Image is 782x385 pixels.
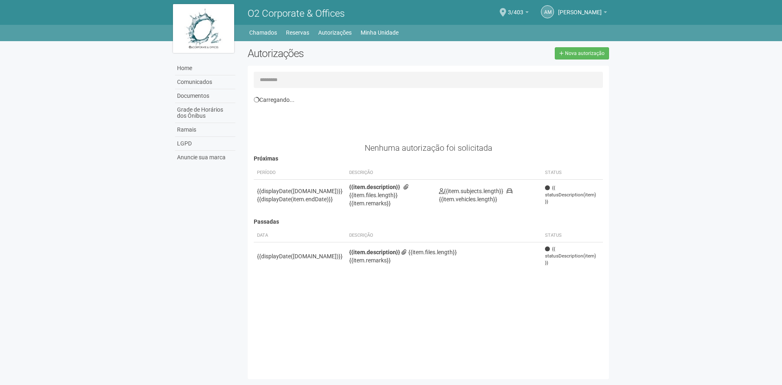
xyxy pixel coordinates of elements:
a: [PERSON_NAME] [558,10,607,17]
h4: Passadas [254,219,603,225]
span: {{item.subjects.length}} [439,188,503,194]
a: Reservas [286,27,309,38]
span: Anny Marcelle Gonçalves [558,1,602,15]
a: AM [541,5,554,18]
h2: Autorizações [248,47,422,59]
span: Nova autorização [565,51,605,56]
th: Descrição [346,166,436,180]
a: 3/403 [508,10,529,17]
strong: {{item.description}} [349,184,400,190]
img: logo.jpg [173,4,234,53]
div: {{item.remarks}} [349,256,539,264]
div: {{displayDate([DOMAIN_NAME])}} [257,252,343,260]
span: O2 Corporate & Offices [248,8,345,19]
span: {{item.files.length}} [349,184,410,198]
a: Home [175,62,235,75]
div: {{item.remarks}} [349,199,432,207]
a: Documentos [175,89,235,103]
h4: Próximas [254,156,603,162]
th: Status [542,166,603,180]
span: 3/403 [508,1,523,15]
th: Descrição [346,229,542,242]
div: Nenhuma autorização foi solicitada [254,144,603,152]
div: {{displayDate([DOMAIN_NAME])}} [257,187,343,195]
div: {{displayDate(item.endDate)}} [257,195,343,203]
th: Período [254,166,346,180]
th: Status [542,229,603,242]
span: {{ statusDescription(item) }} [545,246,600,266]
span: {{item.vehicles.length}} [439,188,512,202]
span: {{ statusDescription(item) }} [545,185,600,205]
a: Grade de Horários dos Ônibus [175,103,235,123]
a: Comunicados [175,75,235,89]
a: Autorizações [318,27,352,38]
a: LGPD [175,137,235,151]
a: Anuncie sua marca [175,151,235,164]
strong: {{item.description}} [349,249,400,255]
div: Carregando... [254,96,603,103]
th: Data [254,229,346,242]
a: Ramais [175,123,235,137]
a: Minha Unidade [361,27,399,38]
a: Nova autorização [555,47,609,59]
a: Chamados [249,27,277,38]
span: {{item.files.length}} [401,249,457,255]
